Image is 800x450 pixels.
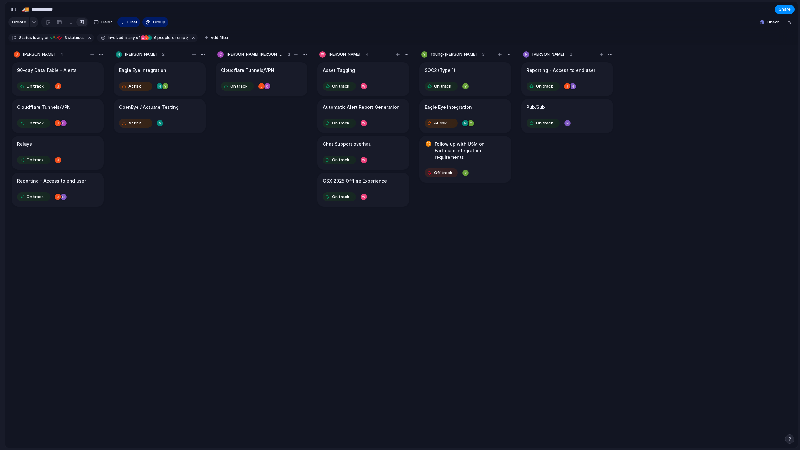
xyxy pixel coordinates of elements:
h1: Cloudflare Tunnels/VPN [221,67,274,74]
h1: OpenEye / Actuate Testing [119,104,179,111]
h1: Automatic Alert Report Generation [323,104,400,111]
span: On track [27,194,44,200]
span: statuses [63,35,85,41]
h1: Relays [17,141,32,147]
button: 6 peopleor empty [140,34,190,41]
span: Off track [434,170,452,176]
div: SOC2 (Type 1)On track [419,62,511,96]
div: GSX 2025 Offline ExperienceOn track [317,173,409,207]
span: At risk [434,120,447,126]
h1: Reporting - Access to end user [527,67,595,74]
button: On track [16,155,52,165]
span: Status [19,35,32,41]
div: 🚚 [22,5,29,13]
span: On track [332,194,349,200]
button: At risk [117,81,154,91]
button: On track [321,118,357,128]
h1: Chat Support overhaul [323,141,373,147]
span: any of [36,35,48,41]
span: or empty [171,35,188,41]
button: On track [16,81,52,91]
span: 4 [366,51,369,57]
span: 4 [60,51,63,57]
div: Reporting - Access to end userOn track [521,62,613,96]
div: Eagle Eye integrationAt risk [419,99,511,133]
h1: Eagle Eye integration [425,104,472,111]
h1: Eagle Eye integration [119,67,166,74]
h1: Follow up with USM on Earthcam integration requirements [435,141,506,160]
button: Linear [757,17,782,27]
div: Follow up with USM on Earthcam integration requirementsOff track [419,136,511,182]
div: Cloudflare Tunnels/VPNOn track [216,62,307,96]
h1: Reporting - Access to end user [17,177,86,184]
span: [PERSON_NAME] [125,51,157,57]
span: Fields [101,19,112,25]
span: On track [27,157,44,163]
span: Create [12,19,26,25]
button: isany of [123,34,141,41]
button: Group [142,17,168,27]
span: any of [128,35,140,41]
span: On track [332,83,349,89]
span: 1 [288,51,291,57]
div: Eagle Eye integrationAt risk [114,62,206,96]
span: [PERSON_NAME] [532,51,564,57]
div: Pub/SubOn track [521,99,613,133]
button: On track [16,192,52,202]
button: 3 statuses [49,34,86,41]
button: At risk [117,118,154,128]
button: isany of [32,34,50,41]
span: is [125,35,128,41]
div: OpenEye / Actuate TestingAt risk [114,99,206,133]
button: Fields [91,17,115,27]
button: 🚚 [21,4,31,14]
button: Filter [117,17,140,27]
span: At risk [128,83,141,89]
span: On track [434,83,451,89]
div: Asset TaggingOn track [317,62,409,96]
span: On track [536,83,553,89]
button: Create [8,17,29,27]
span: On track [230,83,247,89]
button: On track [16,118,52,128]
button: On track [321,192,357,202]
div: Reporting - Access to end userOn track [12,173,104,207]
span: On track [27,83,44,89]
span: 3 [482,51,485,57]
span: Young-[PERSON_NAME] [430,51,477,57]
span: At risk [128,120,141,126]
span: [PERSON_NAME] [328,51,360,57]
span: 2 [570,51,572,57]
button: On track [525,118,561,128]
h1: 90-day Data Table - Alerts [17,67,77,74]
span: Filter [127,19,137,25]
h1: SOC2 (Type 1) [425,67,455,74]
span: [PERSON_NAME] [PERSON_NAME] [227,51,282,57]
button: On track [525,81,561,91]
div: Automatic Alert Report GenerationOn track [317,99,409,133]
button: Share [775,5,795,14]
span: Share [779,6,791,12]
span: Linear [767,19,779,25]
div: 90-day Data Table - AlertsOn track [12,62,104,96]
span: 2 [162,51,165,57]
button: At risk [423,118,459,128]
span: Group [153,19,165,25]
h1: Asset Tagging [323,67,355,74]
button: Off track [423,168,459,178]
span: On track [536,120,553,126]
h1: Cloudflare Tunnels/VPN [17,104,71,111]
span: people [152,35,170,41]
span: 6 [152,35,157,40]
span: Involved [108,35,123,41]
span: is [33,35,36,41]
button: On track [321,81,357,91]
h1: Pub/Sub [527,104,545,111]
button: On track [321,155,357,165]
div: Chat Support overhaulOn track [317,136,409,170]
button: Add filter [201,33,232,42]
span: [PERSON_NAME] [23,51,55,57]
div: RelaysOn track [12,136,104,170]
button: On track [423,81,459,91]
h1: GSX 2025 Offline Experience [323,177,387,184]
